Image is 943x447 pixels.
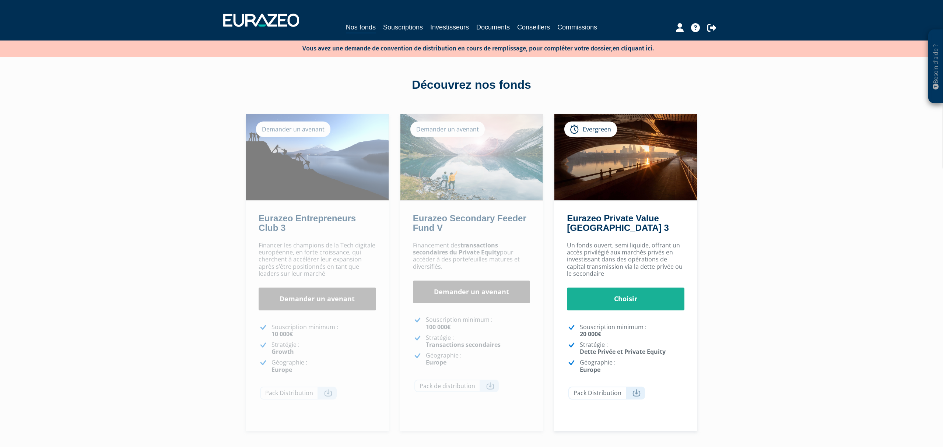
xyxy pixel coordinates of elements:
[580,348,666,356] strong: Dette Privée et Private Equity
[554,114,697,200] img: Eurazeo Private Value Europe 3
[580,359,684,373] p: Géographie :
[271,359,376,373] p: Géographie :
[567,288,684,310] a: Choisir
[426,316,530,330] p: Souscription minimum :
[414,380,499,393] a: Pack de distribution
[426,334,530,348] p: Stratégie :
[271,366,292,374] strong: Europe
[223,14,299,27] img: 1732889491-logotype_eurazeo_blanc_rvb.png
[271,348,294,356] strong: Growth
[259,213,356,233] a: Eurazeo Entrepreneurs Club 3
[271,341,376,355] p: Stratégie :
[410,122,485,137] div: Demander un avenant
[557,22,597,32] a: Commissions
[346,22,376,34] a: Nos fonds
[271,330,293,338] strong: 10 000€
[413,213,526,233] a: Eurazeo Secondary Feeder Fund V
[426,341,501,349] strong: Transactions secondaires
[271,324,376,338] p: Souscription minimum :
[281,42,654,53] p: Vous avez une demande de convention de distribution en cours de remplissage, pour compléter votre...
[260,387,337,400] a: Pack Distribution
[259,242,376,277] p: Financer les champions de la Tech digitale européenne, en forte croissance, qui cherchent à accél...
[383,22,423,32] a: Souscriptions
[430,22,469,32] a: Investisseurs
[564,122,617,137] div: Evergreen
[256,122,330,137] div: Demander un avenant
[932,34,940,100] p: Besoin d'aide ?
[413,281,530,303] a: Demander un avenant
[580,341,684,355] p: Stratégie :
[262,77,681,94] div: Découvrez nos fonds
[580,324,684,338] p: Souscription minimum :
[580,330,601,338] strong: 20 000€
[413,242,530,270] p: Financement des pour accéder à des portefeuilles matures et diversifiés.
[567,213,669,233] a: Eurazeo Private Value [GEOGRAPHIC_DATA] 3
[400,114,543,200] img: Eurazeo Secondary Feeder Fund V
[613,45,654,52] a: en cliquant ici.
[568,387,645,400] a: Pack Distribution
[567,242,684,277] p: Un fonds ouvert, semi liquide, offrant un accès privilégié aux marchés privés en investissant dan...
[246,114,389,200] img: Eurazeo Entrepreneurs Club 3
[426,352,530,366] p: Géographie :
[413,241,500,256] strong: transactions secondaires du Private Equity
[517,22,550,32] a: Conseillers
[426,358,446,366] strong: Europe
[580,366,600,374] strong: Europe
[476,22,510,32] a: Documents
[426,323,451,331] strong: 100 000€
[259,288,376,310] a: Demander un avenant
